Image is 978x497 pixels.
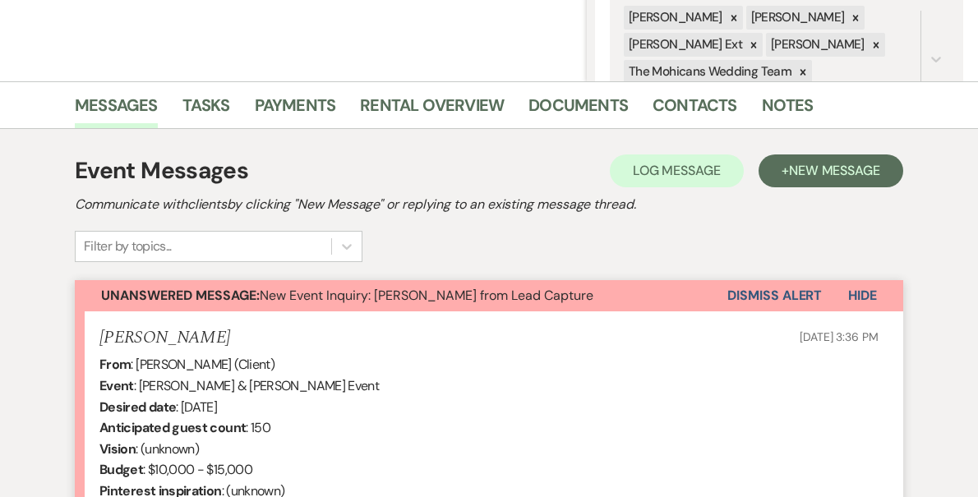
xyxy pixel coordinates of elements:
[762,92,814,128] a: Notes
[653,92,737,128] a: Contacts
[101,287,260,304] strong: Unanswered Message:
[624,60,794,84] div: The Mohicans Wedding Team
[75,195,903,214] h2: Communicate with clients by clicking "New Message" or replying to an existing message thread.
[99,419,246,436] b: Anticipated guest count
[759,154,903,187] button: +New Message
[99,356,131,373] b: From
[255,92,336,128] a: Payments
[101,287,593,304] span: New Event Inquiry: [PERSON_NAME] from Lead Capture
[182,92,230,128] a: Tasks
[360,92,504,128] a: Rental Overview
[99,398,176,416] b: Desired date
[528,92,628,128] a: Documents
[800,329,879,344] span: [DATE] 3:36 PM
[75,92,158,128] a: Messages
[99,377,134,394] b: Event
[99,440,136,458] b: Vision
[848,287,877,304] span: Hide
[99,461,143,478] b: Budget
[624,33,745,57] div: [PERSON_NAME] Ext
[84,237,172,256] div: Filter by topics...
[766,33,867,57] div: [PERSON_NAME]
[624,6,725,30] div: [PERSON_NAME]
[822,280,903,311] button: Hide
[75,280,727,311] button: Unanswered Message:New Event Inquiry: [PERSON_NAME] from Lead Capture
[610,154,744,187] button: Log Message
[99,328,230,348] h5: [PERSON_NAME]
[746,6,847,30] div: [PERSON_NAME]
[75,154,248,188] h1: Event Messages
[633,162,721,179] span: Log Message
[789,162,880,179] span: New Message
[727,280,822,311] button: Dismiss Alert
